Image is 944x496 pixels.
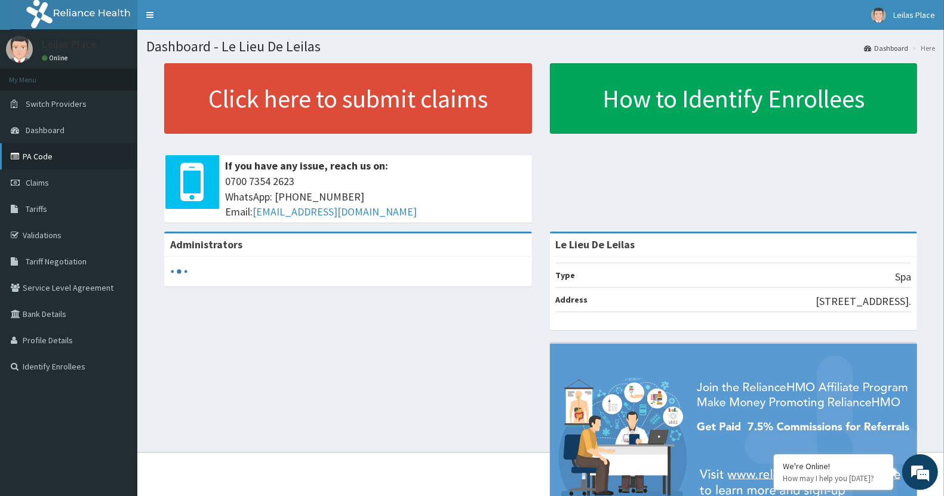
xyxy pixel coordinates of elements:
a: How to Identify Enrollees [550,63,918,134]
b: Administrators [170,238,242,251]
svg: audio-loading [170,263,188,281]
img: User Image [6,36,33,63]
p: Spa [895,269,911,285]
span: Switch Providers [26,98,87,109]
span: Tariffs [26,204,47,214]
span: Dashboard [26,125,64,135]
img: User Image [871,8,886,23]
a: Dashboard [864,43,908,53]
strong: Le Lieu De Leilas [556,238,635,251]
span: Claims [26,177,49,188]
span: Leilas Place [893,10,935,20]
a: [EMAIL_ADDRESS][DOMAIN_NAME] [253,205,417,218]
p: [STREET_ADDRESS]. [816,294,911,309]
a: Click here to submit claims [164,63,532,134]
a: Online [42,54,70,62]
p: How may I help you today? [783,473,884,483]
b: Type [556,270,576,281]
li: Here [909,43,935,53]
span: 0700 7354 2623 WhatsApp: [PHONE_NUMBER] Email: [225,174,526,220]
h1: Dashboard - Le Lieu De Leilas [146,39,935,54]
p: Leilas Place [42,39,97,50]
b: Address [556,294,588,305]
div: We're Online! [783,461,884,472]
b: If you have any issue, reach us on: [225,159,388,172]
span: Tariff Negotiation [26,256,87,267]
